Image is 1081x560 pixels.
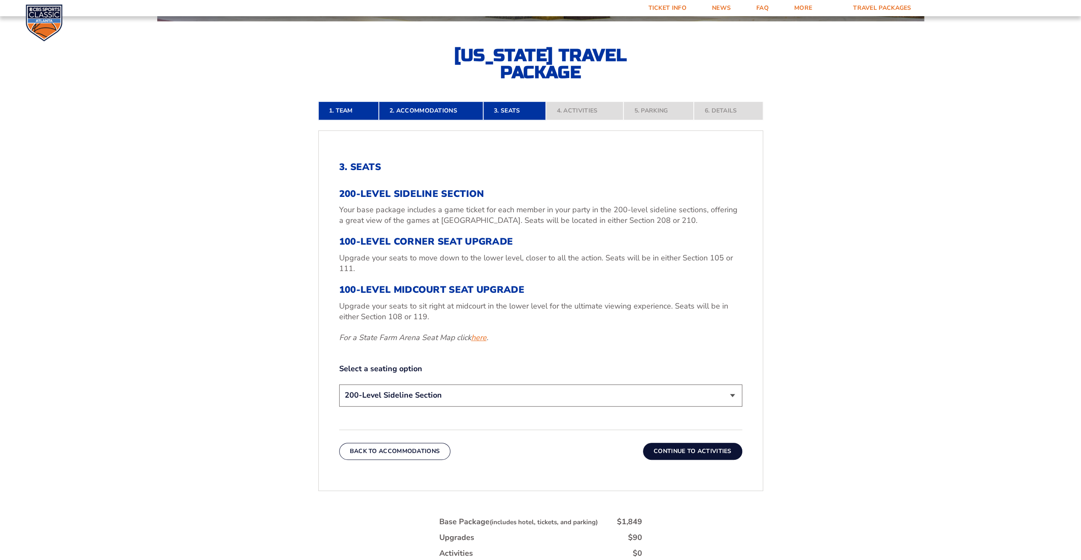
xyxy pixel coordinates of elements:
[339,253,742,274] p: Upgrade your seats to move down to the lower level, closer to all the action. Seats will be in ei...
[339,205,742,226] p: Your base package includes a game ticket for each member in your party in the 200-level sideline ...
[633,548,642,559] div: $0
[379,101,483,120] a: 2. Accommodations
[439,517,598,527] div: Base Package
[339,284,742,295] h3: 100-Level Midcourt Seat Upgrade
[447,47,634,81] h2: [US_STATE] Travel Package
[339,364,742,374] label: Select a seating option
[339,332,488,343] em: For a State Farm Arena Seat Map click .
[490,518,598,526] small: (includes hotel, tickets, and parking)
[339,443,451,460] button: Back To Accommodations
[617,517,642,527] div: $1,849
[339,236,742,247] h3: 100-Level Corner Seat Upgrade
[628,532,642,543] div: $90
[339,162,742,173] h2: 3. Seats
[339,188,742,199] h3: 200-Level Sideline Section
[471,332,487,343] a: here
[643,443,742,460] button: Continue To Activities
[439,548,473,559] div: Activities
[318,101,379,120] a: 1. Team
[439,532,474,543] div: Upgrades
[339,301,742,322] p: Upgrade your seats to sit right at midcourt in the lower level for the ultimate viewing experienc...
[26,4,63,41] img: CBS Sports Classic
